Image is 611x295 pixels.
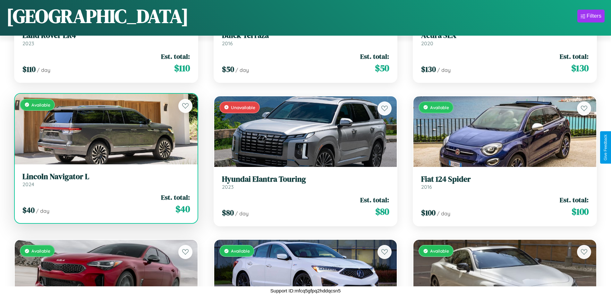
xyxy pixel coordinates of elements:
span: 2024 [22,181,34,187]
span: Est. total: [560,52,589,61]
span: Est. total: [360,195,389,204]
span: $ 100 [421,207,436,218]
span: $ 50 [222,64,234,74]
span: / day [36,208,49,214]
a: Buick Terraza2016 [222,31,389,47]
span: / day [235,210,249,217]
span: $ 110 [174,62,190,74]
h3: Buick Terraza [222,31,389,40]
span: $ 130 [571,62,589,74]
span: $ 40 [22,205,35,215]
span: $ 50 [375,62,389,74]
span: $ 80 [375,205,389,218]
span: $ 110 [22,64,36,74]
span: 2023 [22,40,34,47]
h3: Hyundai Elantra Touring [222,175,389,184]
span: 2016 [222,40,233,47]
a: Land Rover LR42023 [22,31,190,47]
span: / day [235,67,249,73]
a: Acura SLX2020 [421,31,589,47]
span: Est. total: [560,195,589,204]
span: Available [430,248,449,254]
span: $ 130 [421,64,436,74]
span: $ 80 [222,207,234,218]
span: / day [37,67,50,73]
span: / day [437,210,450,217]
span: Est. total: [360,52,389,61]
span: Unavailable [231,105,255,110]
span: 2020 [421,40,433,47]
span: $ 100 [572,205,589,218]
h3: Land Rover LR4 [22,31,190,40]
span: / day [437,67,451,73]
span: 2016 [421,184,432,190]
span: Est. total: [161,52,190,61]
span: Available [31,102,50,108]
span: Available [430,105,449,110]
span: Available [231,248,250,254]
span: Est. total: [161,193,190,202]
p: Support ID: mfcq5gfpq2hddqcsn5 [270,286,341,295]
h3: Lincoln Navigator L [22,172,190,181]
a: Fiat 124 Spider2016 [421,175,589,190]
div: Give Feedback [603,134,608,161]
h1: [GEOGRAPHIC_DATA] [6,3,189,29]
button: Filters [577,10,605,22]
span: 2023 [222,184,233,190]
span: $ 40 [175,203,190,215]
a: Hyundai Elantra Touring2023 [222,175,389,190]
span: Available [31,248,50,254]
h3: Acura SLX [421,31,589,40]
h3: Fiat 124 Spider [421,175,589,184]
a: Lincoln Navigator L2024 [22,172,190,188]
div: Filters [587,13,601,19]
